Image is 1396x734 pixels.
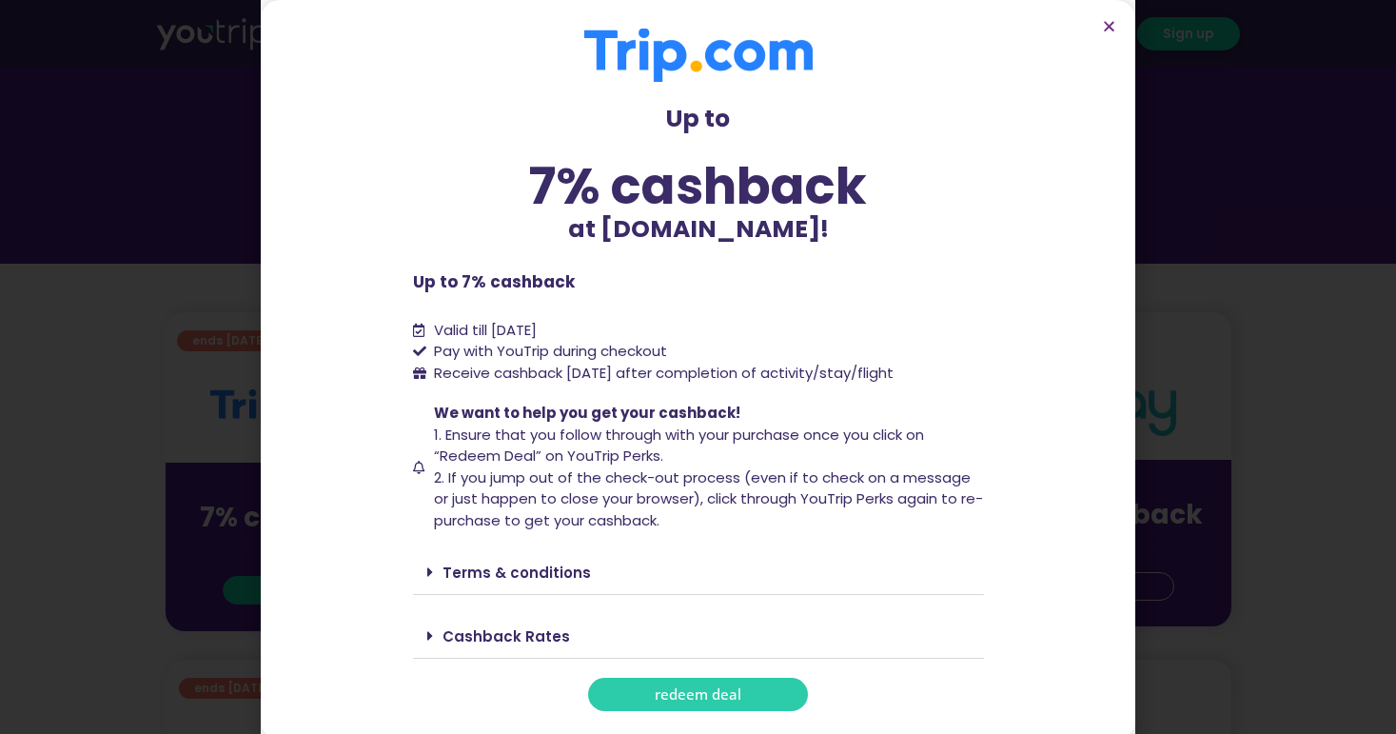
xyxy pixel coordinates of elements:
[413,614,984,659] div: Cashback Rates
[413,270,575,293] b: Up to 7% cashback
[588,678,808,711] a: redeem deal
[413,211,984,248] p: at [DOMAIN_NAME]!
[413,550,984,595] div: Terms & conditions
[434,425,924,466] span: 1. Ensure that you follow through with your purchase once you click on “Redeem Deal” on YouTrip P...
[413,161,984,211] div: 7% cashback
[434,320,537,340] span: Valid till [DATE]
[413,101,984,137] p: Up to
[655,687,741,702] span: redeem deal
[442,563,591,583] a: Terms & conditions
[434,363,894,383] span: Receive cashback [DATE] after completion of activity/stay/flight
[442,626,570,646] a: Cashback Rates
[434,403,740,423] span: We want to help you get your cashback!
[1102,19,1116,33] a: Close
[429,341,667,363] span: Pay with YouTrip during checkout
[434,467,983,530] span: 2. If you jump out of the check-out process (even if to check on a message or just happen to clos...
